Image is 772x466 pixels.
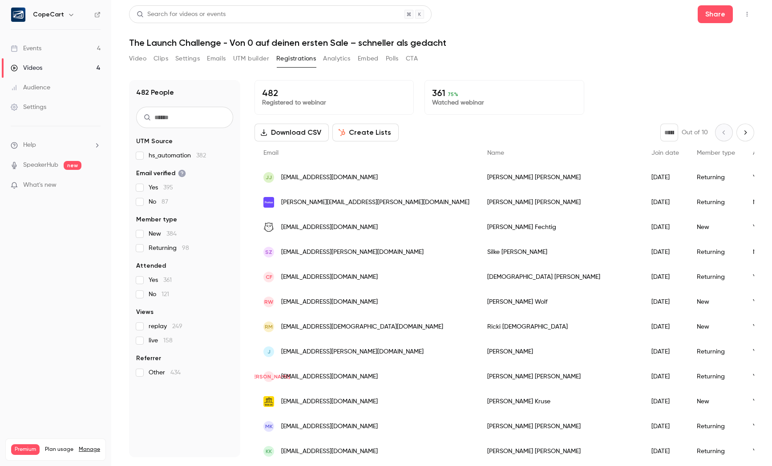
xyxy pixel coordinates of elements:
button: Video [129,52,146,66]
div: [DATE] [643,265,688,289]
span: new [64,161,81,170]
div: [DATE] [643,389,688,414]
span: Member type [136,215,177,224]
span: [PERSON_NAME] [248,373,290,381]
span: live [149,336,173,345]
div: [PERSON_NAME] [478,339,643,364]
span: SZ [265,248,272,256]
a: Manage [79,446,100,453]
div: Returning [688,265,744,289]
p: Out of 10 [682,128,708,137]
div: Returning [688,165,744,190]
div: [DATE] [643,240,688,265]
span: CF [266,273,272,281]
div: [DATE] [643,190,688,215]
div: [DATE] [643,439,688,464]
div: [PERSON_NAME] [PERSON_NAME] [478,165,643,190]
span: [EMAIL_ADDRESS][PERSON_NAME][DOMAIN_NAME] [281,248,424,257]
img: CopeCart [11,8,25,22]
button: Embed [358,52,379,66]
span: Plan usage [45,446,73,453]
span: RW [264,298,273,306]
span: [EMAIL_ADDRESS][DEMOGRAPHIC_DATA][DOMAIN_NAME] [281,322,443,332]
div: [DATE] [643,339,688,364]
span: 87 [162,199,168,205]
span: [EMAIL_ADDRESS][DOMAIN_NAME] [281,273,378,282]
div: New [688,215,744,240]
div: Returning [688,364,744,389]
span: [EMAIL_ADDRESS][DOMAIN_NAME] [281,173,378,182]
button: Create Lists [332,124,399,141]
span: Email verified [136,169,186,178]
div: Audience [11,83,50,92]
span: Views [136,308,154,317]
img: web.de [263,396,274,407]
div: Returning [688,240,744,265]
span: Join date [651,150,679,156]
button: Clips [154,52,168,66]
span: KK [266,447,272,455]
button: Share [698,5,733,23]
section: facet-groups [136,137,233,377]
div: [DATE] [643,414,688,439]
span: UTM Source [136,137,173,146]
div: Search for videos or events [137,10,226,19]
iframe: Noticeable Trigger [90,181,101,189]
span: [EMAIL_ADDRESS][DOMAIN_NAME] [281,372,378,382]
h6: CopeCart [33,10,64,19]
span: replay [149,322,182,331]
span: [EMAIL_ADDRESS][DOMAIN_NAME] [281,397,378,406]
p: 482 [262,88,406,98]
div: [DATE] [643,165,688,190]
span: Yes [149,183,173,192]
button: Download CSV [255,124,329,141]
span: Name [487,150,504,156]
a: SpeakerHub [23,161,58,170]
span: Attended [136,261,166,270]
span: [EMAIL_ADDRESS][DOMAIN_NAME] [281,422,378,431]
span: 395 [163,185,173,191]
div: New [688,389,744,414]
span: Member type [697,150,735,156]
span: No [149,290,169,299]
button: Emails [207,52,226,66]
div: [PERSON_NAME] [PERSON_NAME] [478,190,643,215]
span: 98 [182,245,189,251]
div: [PERSON_NAME] Wolf [478,289,643,314]
span: Returning [149,244,189,253]
span: 158 [163,337,173,344]
div: [DATE] [643,364,688,389]
img: protonmail.com [263,197,274,208]
span: [EMAIL_ADDRESS][PERSON_NAME][DOMAIN_NAME] [281,347,424,357]
button: Analytics [323,52,351,66]
button: Next page [736,124,754,141]
span: No [149,197,168,206]
div: [PERSON_NAME] [PERSON_NAME] [478,439,643,464]
span: [EMAIL_ADDRESS][DOMAIN_NAME] [281,447,378,456]
div: Returning [688,439,744,464]
div: Silke [PERSON_NAME] [478,240,643,265]
span: J [267,348,271,356]
p: Registered to webinar [262,98,406,107]
button: Polls [386,52,399,66]
span: What's new [23,181,57,190]
li: help-dropdown-opener [11,141,101,150]
div: [DATE] [643,215,688,240]
span: Other [149,368,181,377]
h1: The Launch Challenge - Von 0 auf deinen ersten Sale – schneller als gedacht [129,37,754,48]
div: [PERSON_NAME] [PERSON_NAME] [478,364,643,389]
div: New [688,314,744,339]
span: [PERSON_NAME][EMAIL_ADDRESS][PERSON_NAME][DOMAIN_NAME] [281,198,469,207]
button: CTA [406,52,418,66]
span: 361 [163,277,172,283]
div: [PERSON_NAME] [PERSON_NAME] [478,414,643,439]
div: [PERSON_NAME] Kruse [478,389,643,414]
div: [DATE] [643,314,688,339]
div: Returning [688,339,744,364]
span: [EMAIL_ADDRESS][DOMAIN_NAME] [281,297,378,307]
span: 382 [196,153,206,159]
div: Videos [11,64,42,72]
span: Premium [11,444,40,455]
button: Top Bar Actions [740,7,754,21]
span: JJ [266,173,272,181]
